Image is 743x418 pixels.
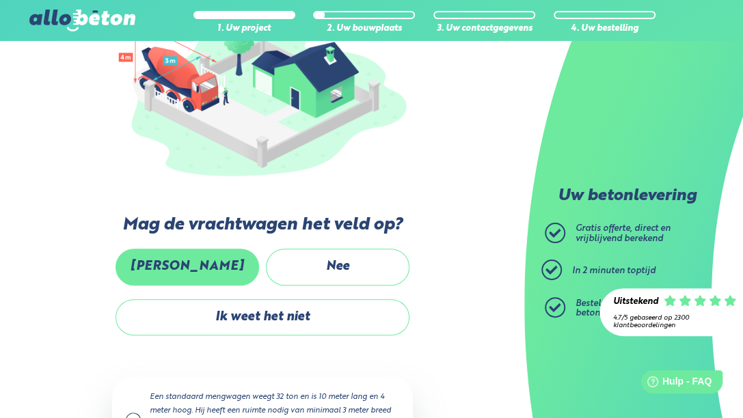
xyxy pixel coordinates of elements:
label: Ik weet het niet [116,299,409,335]
img: Allobéton [29,10,135,31]
label: Nee [266,249,409,285]
label: Mag de vrachtwagen het veld op? [112,215,413,235]
div: 4. Uw bestelling [554,24,656,34]
div: 3. Uw contactgegevens [433,24,535,34]
div: 2. Uw bouwplaats [313,24,415,34]
label: [PERSON_NAME] [116,249,259,285]
iframe: Help widget launcher [621,365,728,403]
div: 1. Uw project [193,24,295,34]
